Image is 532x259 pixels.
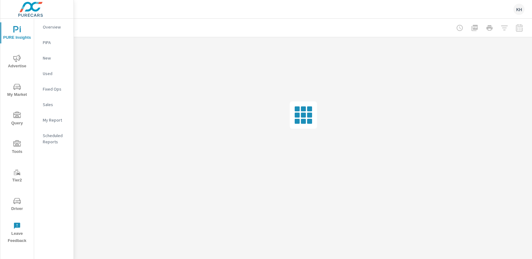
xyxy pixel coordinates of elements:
[2,197,32,212] span: Driver
[43,70,69,77] p: Used
[43,132,69,145] p: Scheduled Reports
[34,100,74,109] div: Sales
[0,19,34,247] div: nav menu
[2,140,32,155] span: Tools
[34,131,74,146] div: Scheduled Reports
[34,53,74,63] div: New
[43,117,69,123] p: My Report
[43,39,69,46] p: PIPA
[34,115,74,125] div: My Report
[513,4,525,15] div: KH
[2,55,32,70] span: Advertise
[34,38,74,47] div: PIPA
[43,86,69,92] p: Fixed Ops
[2,169,32,184] span: Tier2
[2,222,32,244] span: Leave Feedback
[34,69,74,78] div: Used
[43,101,69,108] p: Sales
[34,84,74,94] div: Fixed Ops
[2,112,32,127] span: Query
[2,26,32,41] span: PURE Insights
[34,22,74,32] div: Overview
[2,83,32,98] span: My Market
[43,55,69,61] p: New
[43,24,69,30] p: Overview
